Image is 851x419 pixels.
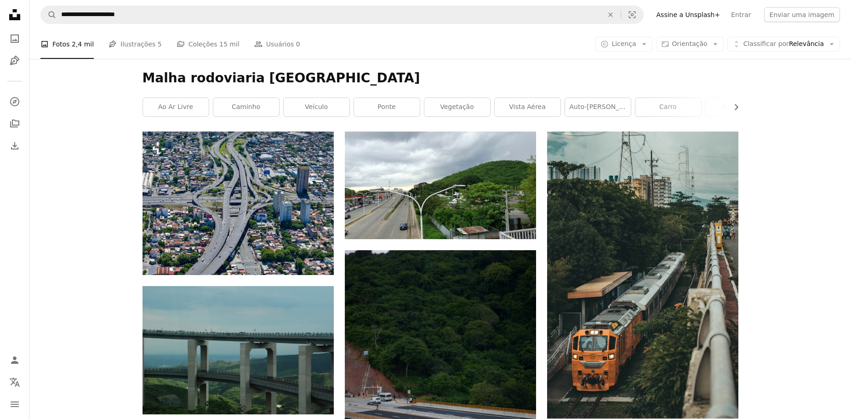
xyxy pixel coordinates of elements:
[6,29,24,48] a: Fotos
[109,29,162,59] a: Ilustrações 5
[611,40,636,47] span: Licença
[296,39,300,49] span: 0
[219,39,240,49] span: 15 mil
[143,286,334,414] img: uma grande ponte sobre uma grande massa de água
[764,7,840,22] button: Enviar uma imagem
[725,7,756,22] a: Entrar
[345,181,536,189] a: uma vista de uma rua com carros dirigindo por ela
[143,98,209,116] a: ao ar livre
[6,373,24,391] button: Idioma
[284,98,349,116] a: veículo
[143,70,738,86] h1: Malha rodoviaria [GEOGRAPHIC_DATA]
[158,39,162,49] span: 5
[6,351,24,369] a: Entrar / Cadastrar-se
[495,98,560,116] a: Vista aérea
[595,37,652,52] button: Licença
[706,98,771,116] a: automóvel
[254,29,300,59] a: Usuários 0
[727,37,840,52] button: Classificar porRelevância
[40,6,644,24] form: Pesquise conteúdo visual em todo o site
[345,132,536,239] img: uma vista de uma rua com carros dirigindo por ela
[547,270,738,279] a: trem laranja e preto na estrada de ferro durante o dia
[635,98,701,116] a: carro
[547,132,738,419] img: trem laranja e preto na estrada de ferro durante o dia
[6,137,24,155] a: Histórico de downloads
[743,40,824,49] span: Relevância
[41,6,57,23] button: Pesquise na Unsplash
[143,199,334,207] a: Vista aérea da grande rodovia com muito tráfego, na cidade de Buenos Aires.
[621,6,643,23] button: Pesquisa visual
[6,395,24,413] button: Menu
[6,92,24,111] a: Explorar
[672,40,708,47] span: Orientação
[354,98,420,116] a: ponte
[177,29,240,59] a: Coleções 15 mil
[600,6,621,23] button: Limpar
[424,98,490,116] a: vegetação
[6,52,24,70] a: Ilustrações
[143,132,334,275] img: Vista aérea da grande rodovia com muito tráfego, na cidade de Buenos Aires.
[213,98,279,116] a: caminho
[656,37,724,52] button: Orientação
[143,346,334,354] a: uma grande ponte sobre uma grande massa de água
[651,7,726,22] a: Assine a Unsplash+
[6,115,24,133] a: Coleções
[728,98,738,116] button: rolar lista para a direita
[345,389,536,397] a: uma vista de uma rodovia com uma montanha ao fundo
[565,98,631,116] a: Auto-[PERSON_NAME]
[743,40,789,47] span: Classificar por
